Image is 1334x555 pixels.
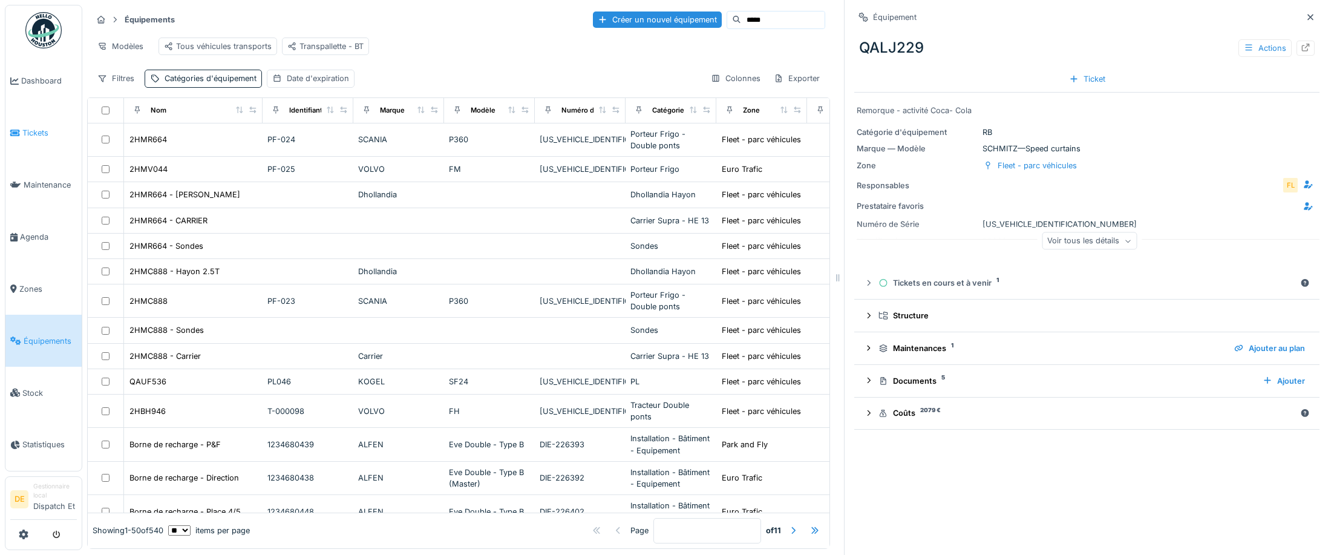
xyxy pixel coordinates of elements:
div: ALFEN [358,506,439,517]
div: RB [857,126,1317,138]
summary: Documents5Ajouter [859,370,1315,392]
li: Dispatch Et [33,482,77,517]
div: Modèles [92,38,149,55]
div: Fleet - parc véhicules [722,406,801,417]
div: Tracteur Double ponts [630,399,711,422]
div: 2HMC888 - Carrier [129,350,201,362]
div: Fleet - parc véhicules [722,215,801,226]
div: Tickets en cours et à venir [878,277,1295,289]
a: Maintenance [5,159,82,211]
div: PF-025 [267,163,348,175]
a: Équipements [5,315,82,367]
div: KOGEL [358,376,439,387]
li: DE [10,490,28,508]
div: Eve Double - Type B [449,439,530,450]
summary: Coûts2079 € [859,402,1315,425]
div: [US_VEHICLE_IDENTIFICATION_NUMBER] [540,134,621,145]
div: Responsables [857,180,952,191]
div: Tous véhicules transports [164,41,272,52]
div: PL046 [267,376,348,387]
div: 2HMR664 [129,134,167,145]
div: Zone [743,105,760,116]
div: ALFEN [358,439,439,450]
div: 2HMV044 [129,163,168,175]
span: Équipements [24,335,77,347]
div: Fleet - parc véhicules [722,350,801,362]
div: Installation - Bâtiment - Equipement [630,500,711,523]
div: Structure [878,310,1305,321]
a: DE Gestionnaire localDispatch Et [10,482,77,520]
div: Catégories d'équipement [652,105,736,116]
summary: Maintenances1Ajouter au plan [859,337,1315,360]
div: [US_VEHICLE_IDENTIFICATION_NUMBER] [540,295,621,307]
div: Numéro de Série [857,218,978,230]
div: Porteur Frigo - Double ponts [630,289,711,312]
div: Porteur Frigo [630,163,711,175]
div: [US_VEHICLE_IDENTIFICATION_NUMBER] [540,163,621,175]
div: Numéro de Série [561,105,617,116]
div: 1234680438 [267,472,348,484]
div: Transpallette - BT [287,41,364,52]
div: 2HBH946 [129,406,166,417]
div: P360 [449,134,530,145]
div: Park and Fly [722,439,768,450]
a: Zones [5,263,82,315]
div: [US_VEHICLE_IDENTIFICATION_NUMBER] [857,218,1317,230]
div: Fleet - parc véhicules [722,189,801,200]
div: Borne de recharge - Place 4/5 [129,506,241,517]
a: Tickets [5,107,82,159]
div: [US_VEHICLE_IDENTIFICATION_NUMBER] [540,406,621,417]
div: FH [449,406,530,417]
div: PF-023 [267,295,348,307]
summary: Structure [859,304,1315,327]
div: Remorque - activité Coca- Cola [857,105,1317,116]
div: Installation - Bâtiment - Equipement [630,467,711,490]
div: Ticket [1064,71,1110,87]
div: Catégories d'équipement [165,73,257,84]
div: Sondes [630,240,711,252]
div: FM [449,163,530,175]
span: Agenda [20,231,77,243]
strong: Équipements [120,14,180,25]
div: DIE-226392 [540,472,621,484]
div: Date d'expiration [287,73,349,84]
div: Marque — Modèle [857,143,978,154]
div: Showing 1 - 50 of 540 [93,525,163,536]
a: Dashboard [5,55,82,107]
div: Maintenances [878,343,1224,354]
div: items per page [168,525,250,536]
div: 1234680439 [267,439,348,450]
div: 2HMC888 [129,295,168,307]
div: QAUF536 [129,376,166,387]
div: Zone [857,160,978,171]
div: QALJ229 [854,32,1319,64]
div: Fleet - parc véhicules [722,266,801,277]
div: Dhollandia [358,189,439,200]
div: Ajouter au plan [1229,340,1310,356]
div: Colonnes [705,70,766,87]
div: VOLVO [358,163,439,175]
div: Euro Trafic [722,506,762,517]
div: Marque [380,105,405,116]
div: SF24 [449,376,530,387]
div: Euro Trafic [722,472,762,484]
div: Dhollandia Hayon [630,266,711,277]
span: Zones [19,283,77,295]
div: Carrier [358,350,439,362]
div: T-000098 [267,406,348,417]
div: FL [1282,177,1299,194]
div: Exporter [768,70,825,87]
div: Dhollandia [358,266,439,277]
div: Créer un nouvel équipement [593,11,722,28]
span: Dashboard [21,75,77,87]
div: Borne de recharge - P&F [129,439,221,450]
a: Agenda [5,211,82,263]
div: Fleet - parc véhicules [722,376,801,387]
div: Identifiant interne [289,105,348,116]
div: Prestataire favoris [857,200,952,212]
div: Équipement [873,11,917,23]
div: 2HMR664 - CARRIER [129,215,208,226]
div: Porteur Frigo - Double ponts [630,128,711,151]
img: Badge_color-CXgf-gQk.svg [25,12,62,48]
div: Modèle [471,105,495,116]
